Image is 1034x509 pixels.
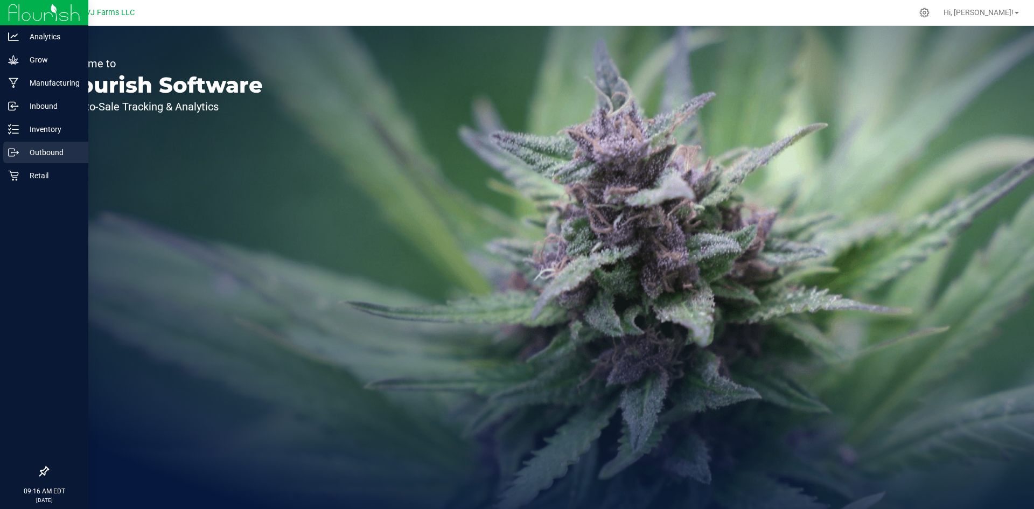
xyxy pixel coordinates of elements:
inline-svg: Inventory [8,124,19,135]
p: Analytics [19,30,83,43]
p: Inventory [19,123,83,136]
inline-svg: Analytics [8,31,19,42]
inline-svg: Retail [8,170,19,181]
p: Flourish Software [58,74,263,96]
inline-svg: Inbound [8,101,19,111]
p: Grow [19,53,83,66]
span: VJ Farms LLC [86,8,135,17]
inline-svg: Outbound [8,147,19,158]
p: Welcome to [58,58,263,69]
div: Manage settings [918,8,931,18]
span: Hi, [PERSON_NAME]! [944,8,1014,17]
p: Inbound [19,100,83,113]
p: 09:16 AM EDT [5,486,83,496]
inline-svg: Grow [8,54,19,65]
p: Outbound [19,146,83,159]
p: [DATE] [5,496,83,504]
p: Retail [19,169,83,182]
p: Seed-to-Sale Tracking & Analytics [58,101,263,112]
p: Manufacturing [19,76,83,89]
inline-svg: Manufacturing [8,78,19,88]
